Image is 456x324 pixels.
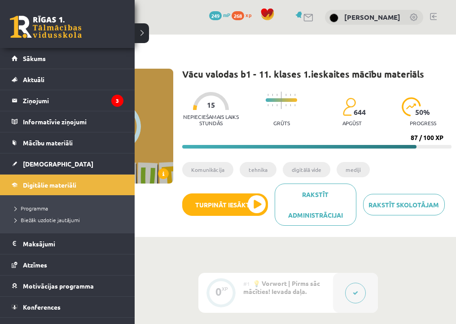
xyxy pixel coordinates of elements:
[294,104,295,106] img: icon-short-line-57e1e144782c952c97e751825c79c345078a6d821885a25fce030b3d8c18986b.svg
[182,162,233,177] li: Komunikācija
[12,276,123,296] a: Motivācijas programma
[272,104,273,106] img: icon-short-line-57e1e144782c952c97e751825c79c345078a6d821885a25fce030b3d8c18986b.svg
[23,111,123,132] legend: Informatīvie ziņojumi
[246,11,251,18] span: xp
[11,216,80,223] span: Biežāk uzdotie jautājumi
[12,153,123,174] a: [DEMOGRAPHIC_DATA]
[182,193,268,216] button: Turpināt iesākto
[272,94,273,96] img: icon-short-line-57e1e144782c952c97e751825c79c345078a6d821885a25fce030b3d8c18986b.svg
[209,11,230,18] a: 249 mP
[240,162,276,177] li: tehnika
[23,160,93,168] span: [DEMOGRAPHIC_DATA]
[276,104,277,106] img: icon-short-line-57e1e144782c952c97e751825c79c345078a6d821885a25fce030b3d8c18986b.svg
[290,104,291,106] img: icon-short-line-57e1e144782c952c97e751825c79c345078a6d821885a25fce030b3d8c18986b.svg
[222,286,228,291] div: XP
[342,97,355,116] img: students-c634bb4e5e11cddfef0936a35e636f08e4e9abd3cc4e673bd6f9a4125e45ecb1.svg
[12,175,123,195] a: Digitālie materiāli
[182,114,240,126] p: Nepieciešamais laiks stundās
[12,69,123,90] a: Aktuāli
[10,16,82,38] a: Rīgas 1. Tālmācības vidusskola
[415,108,430,116] span: 50 %
[23,54,46,62] span: Sākums
[410,120,436,126] p: progress
[342,120,362,126] p: apgūst
[267,94,268,96] img: icon-short-line-57e1e144782c952c97e751825c79c345078a6d821885a25fce030b3d8c18986b.svg
[290,94,291,96] img: icon-short-line-57e1e144782c952c97e751825c79c345078a6d821885a25fce030b3d8c18986b.svg
[111,95,123,107] i: 3
[23,282,94,290] span: Motivācijas programma
[215,288,222,296] div: 0
[285,94,286,96] img: icon-short-line-57e1e144782c952c97e751825c79c345078a6d821885a25fce030b3d8c18986b.svg
[402,97,421,116] img: icon-progress-161ccf0a02000e728c5f80fcf4c31c7af3da0e1684b2b1d7c360e028c24a22f1.svg
[294,94,295,96] img: icon-short-line-57e1e144782c952c97e751825c79c345078a6d821885a25fce030b3d8c18986b.svg
[223,11,230,18] span: mP
[12,297,123,317] a: Konferences
[182,69,424,79] h1: Vācu valodas b1 - 11. klases 1.ieskaites mācību materiāls
[207,101,215,109] span: 15
[23,181,76,189] span: Digitālie materiāli
[363,194,445,215] a: Rakstīt skolotājam
[23,261,47,269] span: Atzīmes
[243,279,320,295] span: 💡 Vorwort | Pirms sāc mācīties! Ievada daļa.
[344,13,400,22] a: [PERSON_NAME]
[12,254,123,275] a: Atzīmes
[12,90,123,111] a: Ziņojumi3
[285,104,286,106] img: icon-short-line-57e1e144782c952c97e751825c79c345078a6d821885a25fce030b3d8c18986b.svg
[23,303,61,311] span: Konferences
[281,92,282,109] img: icon-long-line-d9ea69661e0d244f92f715978eff75569469978d946b2353a9bb055b3ed8787d.svg
[275,184,356,226] a: Rakstīt administrācijai
[273,120,290,126] p: Grūts
[11,205,48,212] span: Programma
[276,94,277,96] img: icon-short-line-57e1e144782c952c97e751825c79c345078a6d821885a25fce030b3d8c18986b.svg
[243,280,250,287] span: #1
[267,104,268,106] img: icon-short-line-57e1e144782c952c97e751825c79c345078a6d821885a25fce030b3d8c18986b.svg
[12,111,123,132] a: Informatīvie ziņojumi
[11,216,126,224] a: Biežāk uzdotie jautājumi
[232,11,244,20] span: 268
[12,233,123,254] a: Maksājumi
[329,13,338,22] img: Amanda Solvita Hodasēviča
[337,162,370,177] li: mediji
[12,132,123,153] a: Mācību materiāli
[11,204,126,212] a: Programma
[232,11,256,18] a: 268 xp
[209,11,222,20] span: 249
[23,139,73,147] span: Mācību materiāli
[23,90,123,111] legend: Ziņojumi
[283,162,330,177] li: digitālā vide
[23,233,123,254] legend: Maksājumi
[12,48,123,69] a: Sākums
[354,108,366,116] span: 644
[23,75,44,83] span: Aktuāli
